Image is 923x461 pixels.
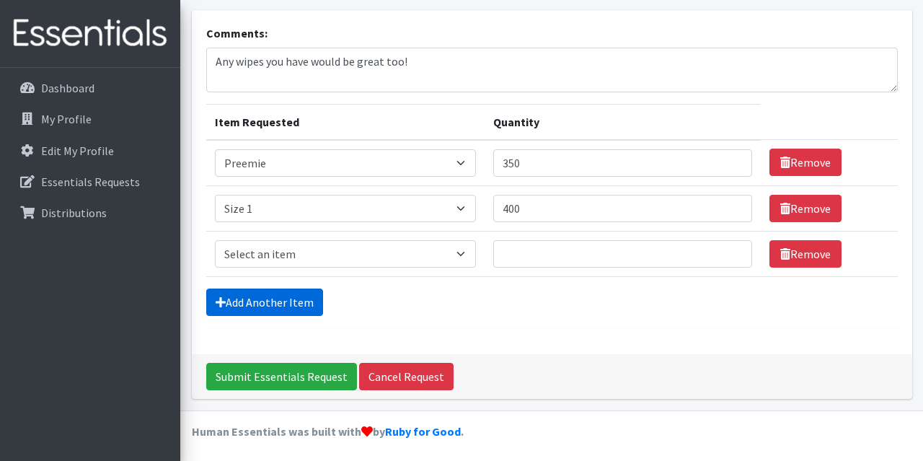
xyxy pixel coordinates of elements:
a: Dashboard [6,74,175,102]
a: My Profile [6,105,175,133]
p: Dashboard [41,81,94,95]
a: Essentials Requests [6,167,175,196]
a: Add Another Item [206,289,323,316]
p: Essentials Requests [41,175,140,189]
label: Comments: [206,25,268,42]
input: Submit Essentials Request [206,363,357,390]
a: Remove [769,195,842,222]
p: Edit My Profile [41,144,114,158]
a: Distributions [6,198,175,227]
a: Ruby for Good [385,424,461,439]
strong: Human Essentials was built with by . [192,424,464,439]
a: Remove [769,240,842,268]
p: Distributions [41,206,107,220]
img: HumanEssentials [6,9,175,58]
th: Item Requested [206,104,485,140]
a: Remove [769,149,842,176]
th: Quantity [485,104,761,140]
a: Cancel Request [359,363,454,390]
a: Edit My Profile [6,136,175,165]
p: My Profile [41,112,92,126]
